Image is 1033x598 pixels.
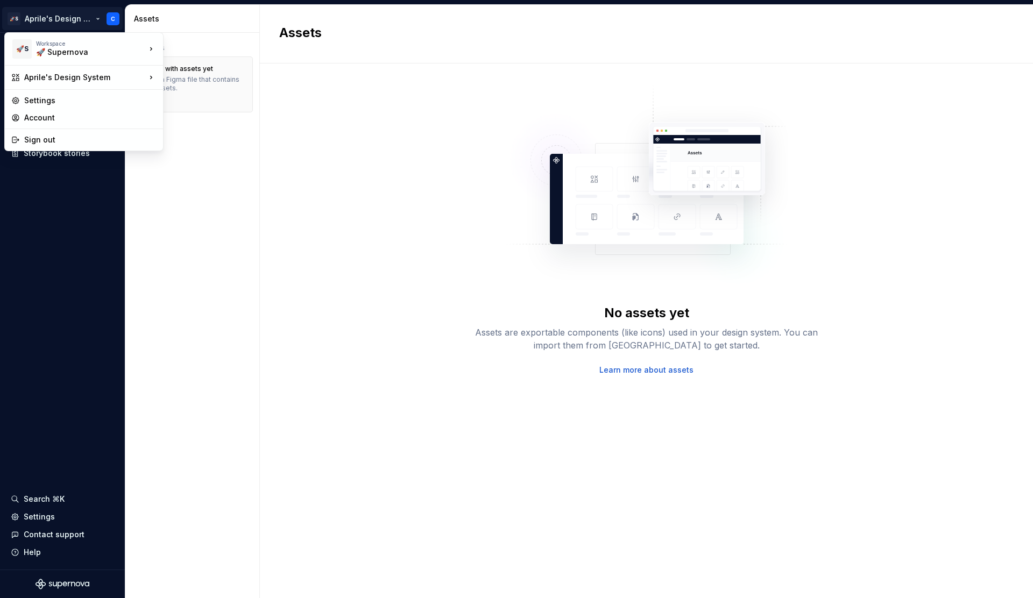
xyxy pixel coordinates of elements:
div: Sign out [24,134,157,145]
div: 🚀 Supernova [36,47,128,58]
div: Settings [24,95,157,106]
div: Workspace [36,40,146,47]
div: 🚀S [12,39,32,59]
div: Account [24,112,157,123]
div: Aprile's Design System [24,72,146,83]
